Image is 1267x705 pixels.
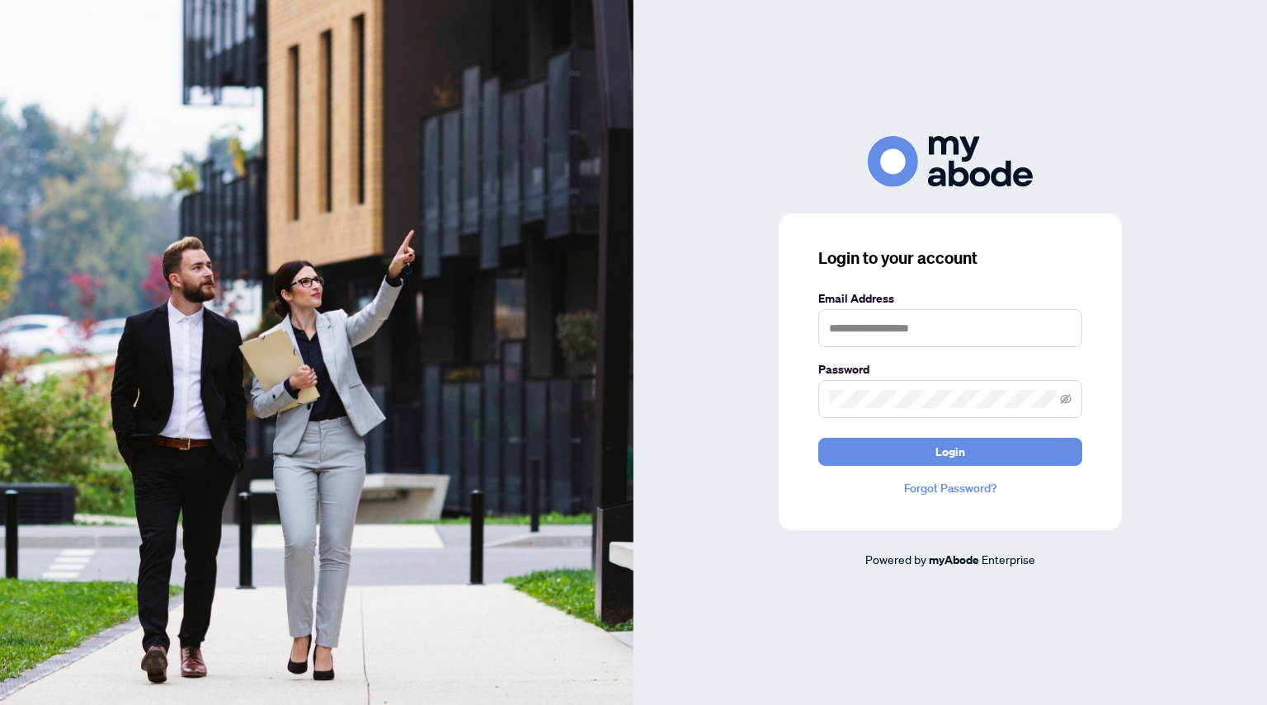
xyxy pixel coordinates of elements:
span: Login [935,439,965,465]
span: Enterprise [982,552,1035,566]
a: myAbode [929,551,979,569]
h3: Login to your account [818,247,1082,270]
a: Forgot Password? [818,479,1082,497]
img: ma-logo [868,136,1033,186]
span: Powered by [865,552,926,566]
label: Password [818,360,1082,378]
button: Login [818,438,1082,466]
span: eye-invisible [1060,393,1072,405]
label: Email Address [818,289,1082,308]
